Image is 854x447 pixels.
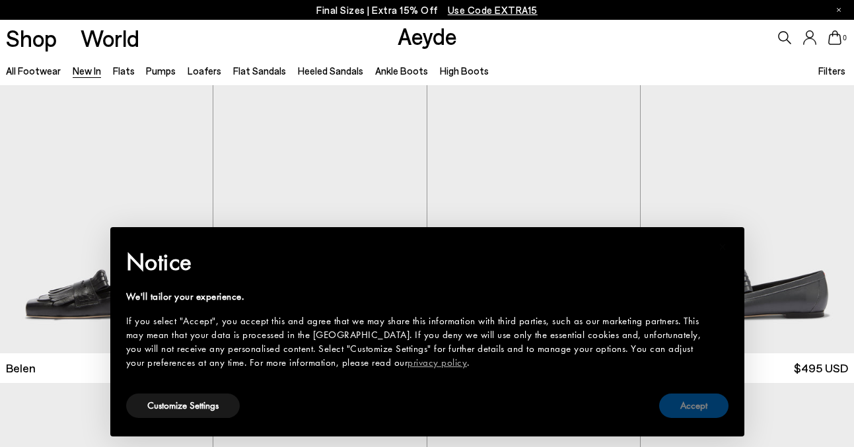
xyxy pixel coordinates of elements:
[81,26,139,50] a: World
[818,65,845,77] span: Filters
[113,65,135,77] a: Flats
[126,245,707,279] h2: Notice
[427,85,640,353] img: Belen Tassel Loafers
[316,2,538,18] p: Final Sizes | Extra 15% Off
[841,34,848,42] span: 0
[440,65,489,77] a: High Boots
[188,65,221,77] a: Loafers
[828,30,841,45] a: 0
[641,85,854,353] img: Belen Tassel Loafers
[6,65,61,77] a: All Footwear
[126,394,240,418] button: Customize Settings
[126,290,707,304] div: We'll tailor your experience.
[659,394,729,418] button: Accept
[707,231,739,263] button: Close this notice
[794,360,848,376] span: $495 USD
[6,360,36,376] span: Belen
[398,22,457,50] a: Aeyde
[408,356,467,369] a: privacy policy
[448,4,538,16] span: Navigate to /collections/ss25-final-sizes
[6,26,57,50] a: Shop
[233,65,286,77] a: Flat Sandals
[73,65,101,77] a: New In
[146,65,176,77] a: Pumps
[126,314,707,370] div: If you select "Accept", you accept this and agree that we may share this information with third p...
[719,236,727,257] span: ×
[375,65,428,77] a: Ankle Boots
[298,65,363,77] a: Heeled Sandals
[213,85,426,353] img: Belen Tassel Loafers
